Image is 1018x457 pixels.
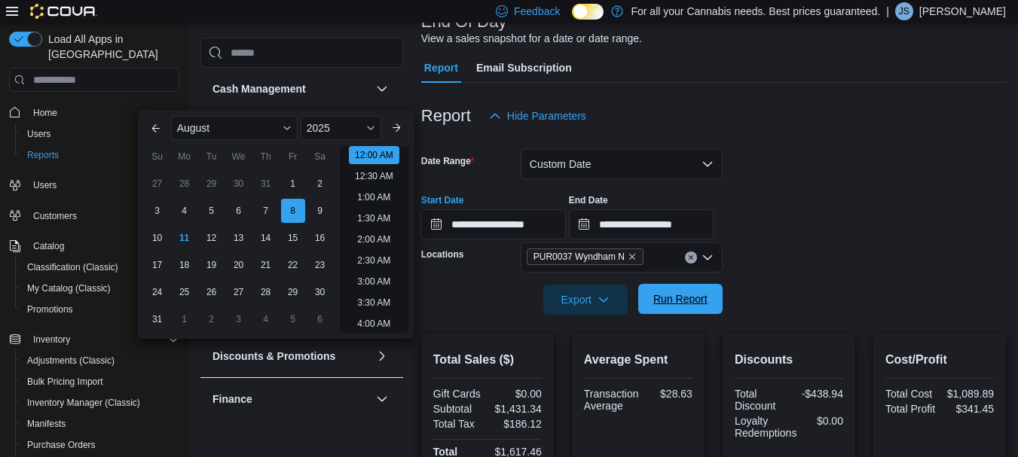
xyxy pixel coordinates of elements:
h2: Average Spent [584,351,692,369]
a: Customers [27,207,83,225]
input: Press the down key to enter a popover containing a calendar. Press the escape key to close the po... [421,209,566,239]
a: Promotions [21,300,79,318]
a: Purchase Orders [21,436,102,454]
h3: Discounts & Promotions [212,349,335,364]
button: Bulk Pricing Import [15,371,185,392]
button: Run Report [638,284,723,314]
span: Users [27,176,179,194]
label: Date Range [421,155,475,167]
div: day-20 [227,253,251,277]
button: Hide Parameters [483,101,592,131]
div: day-1 [173,307,197,331]
div: $341.45 [943,403,994,415]
span: Classification (Classic) [21,258,179,276]
div: Fr [281,145,305,169]
div: day-12 [200,226,224,250]
button: Custom Date [521,149,723,179]
div: Subtotal [433,403,485,415]
div: $1,089.89 [943,388,994,400]
div: day-24 [145,280,170,304]
span: Run Report [653,291,708,306]
button: Inventory [3,329,185,350]
a: Adjustments (Classic) [21,352,121,370]
button: Cash Management [212,81,370,96]
div: day-27 [145,172,170,196]
div: $1,431.34 [491,403,542,415]
h3: Cash Management [212,81,306,96]
span: Users [33,179,57,191]
span: Home [27,102,179,121]
p: [PERSON_NAME] [919,2,1006,20]
span: Reports [21,146,179,164]
button: Promotions [15,299,185,320]
div: Total Tax [433,418,485,430]
span: August [177,122,210,134]
span: Users [21,125,179,143]
div: day-23 [308,253,332,277]
div: $0.00 [491,388,542,400]
span: PUR0037 Wyndham N [527,248,644,265]
li: 12:30 AM [349,167,399,185]
h2: Total Sales ($) [433,351,542,369]
span: Adjustments (Classic) [27,355,115,367]
button: Catalog [3,236,185,257]
div: August, 2025 [144,170,334,333]
div: day-31 [145,307,170,331]
li: 1:30 AM [351,209,396,227]
div: day-30 [308,280,332,304]
button: Discounts & Promotions [212,349,370,364]
label: Locations [421,248,464,260]
button: Clear input [685,251,697,264]
a: Reports [21,146,65,164]
div: $0.00 [802,415,843,427]
div: day-26 [200,280,224,304]
button: Home [3,101,185,123]
div: day-3 [227,307,251,331]
span: Users [27,128,50,140]
span: Inventory Manager (Classic) [27,397,140,409]
div: day-2 [308,172,332,196]
div: day-18 [173,253,197,277]
div: day-25 [173,280,197,304]
span: Manifests [27,418,66,430]
div: day-5 [281,307,305,331]
button: Users [27,176,63,194]
button: Inventory [27,331,76,349]
div: day-4 [173,199,197,223]
li: 3:00 AM [351,273,396,291]
label: Start Date [421,194,464,206]
div: day-10 [145,226,170,250]
p: | [886,2,889,20]
input: Dark Mode [572,4,604,20]
div: day-9 [308,199,332,223]
span: Email Subscription [476,53,572,83]
span: 2025 [307,122,330,134]
h3: Finance [212,391,252,407]
button: Adjustments (Classic) [15,350,185,371]
span: Customers [27,206,179,225]
ul: Time [340,146,408,333]
span: Hide Parameters [507,108,586,123]
a: Bulk Pricing Import [21,373,109,391]
div: Gift Cards [433,388,485,400]
div: day-29 [200,172,224,196]
span: Catalog [27,237,179,255]
button: Open list of options [702,251,714,264]
span: Feedback [514,4,560,19]
div: Loyalty Redemptions [735,415,797,439]
div: day-7 [254,199,278,223]
span: Customers [33,210,77,222]
span: Export [552,285,619,315]
li: 3:30 AM [351,294,396,312]
button: Export [543,285,628,315]
div: day-13 [227,226,251,250]
div: Total Profit [885,403,937,415]
span: Adjustments (Classic) [21,352,179,370]
button: Discounts & Promotions [373,347,391,365]
label: End Date [569,194,608,206]
div: day-30 [227,172,251,196]
span: Bulk Pricing Import [27,376,103,388]
span: Report [424,53,458,83]
span: Home [33,107,57,119]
